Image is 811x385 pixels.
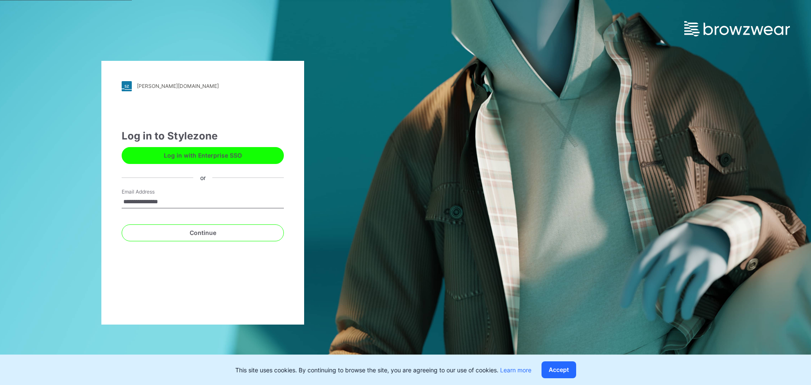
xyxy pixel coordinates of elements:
[122,147,284,164] button: Log in with Enterprise SSO
[122,128,284,144] div: Log in to Stylezone
[193,173,212,182] div: or
[122,224,284,241] button: Continue
[684,21,790,36] img: browzwear-logo.e42bd6dac1945053ebaf764b6aa21510.svg
[122,188,181,196] label: Email Address
[137,83,219,89] div: [PERSON_NAME][DOMAIN_NAME]
[122,81,132,91] img: stylezone-logo.562084cfcfab977791bfbf7441f1a819.svg
[122,81,284,91] a: [PERSON_NAME][DOMAIN_NAME]
[542,361,576,378] button: Accept
[235,366,531,374] p: This site uses cookies. By continuing to browse the site, you are agreeing to our use of cookies.
[500,366,531,374] a: Learn more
